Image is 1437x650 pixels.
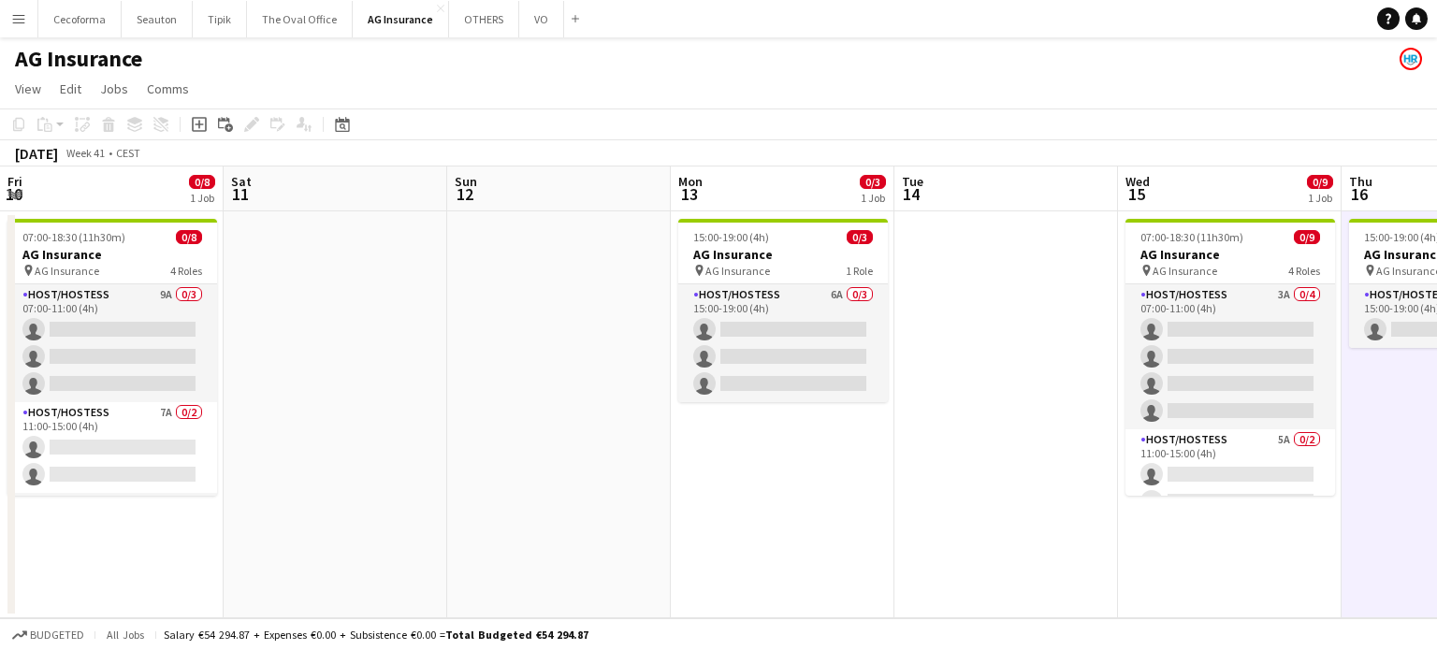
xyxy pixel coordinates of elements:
[1346,183,1372,205] span: 16
[902,173,923,190] span: Tue
[449,1,519,37] button: OTHERS
[675,183,703,205] span: 13
[52,77,89,101] a: Edit
[1307,175,1333,189] span: 0/9
[139,77,196,101] a: Comms
[705,264,770,278] span: AG Insurance
[122,1,193,37] button: Seauton
[861,191,885,205] div: 1 Job
[678,219,888,402] app-job-card: 15:00-19:00 (4h)0/3AG Insurance AG Insurance1 RoleHost/Hostess6A0/315:00-19:00 (4h)
[100,80,128,97] span: Jobs
[1288,264,1320,278] span: 4 Roles
[452,183,477,205] span: 12
[62,146,109,160] span: Week 41
[847,230,873,244] span: 0/3
[693,230,769,244] span: 15:00-19:00 (4h)
[7,77,49,101] a: View
[1125,246,1335,263] h3: AG Insurance
[35,264,99,278] span: AG Insurance
[30,628,84,642] span: Budgeted
[147,80,189,97] span: Comms
[116,146,140,160] div: CEST
[519,1,564,37] button: VO
[678,173,703,190] span: Mon
[7,173,22,190] span: Fri
[1125,429,1335,520] app-card-role: Host/Hostess5A0/211:00-15:00 (4h)
[15,144,58,163] div: [DATE]
[22,230,125,244] span: 07:00-18:30 (11h30m)
[7,284,217,402] app-card-role: Host/Hostess9A0/307:00-11:00 (4h)
[1140,230,1243,244] span: 07:00-18:30 (11h30m)
[5,183,22,205] span: 10
[247,1,353,37] button: The Oval Office
[103,628,148,642] span: All jobs
[176,230,202,244] span: 0/8
[1125,173,1150,190] span: Wed
[1153,264,1217,278] span: AG Insurance
[15,80,41,97] span: View
[1349,173,1372,190] span: Thu
[170,264,202,278] span: 4 Roles
[60,80,81,97] span: Edit
[846,264,873,278] span: 1 Role
[1125,219,1335,496] app-job-card: 07:00-18:30 (11h30m)0/9AG Insurance AG Insurance4 RolesHost/Hostess3A0/407:00-11:00 (4h) Host/Hos...
[445,628,588,642] span: Total Budgeted €54 294.87
[15,45,142,73] h1: AG Insurance
[1400,48,1422,70] app-user-avatar: HR Team
[678,246,888,263] h3: AG Insurance
[164,628,588,642] div: Salary €54 294.87 + Expenses €0.00 + Subsistence €0.00 =
[190,191,214,205] div: 1 Job
[189,175,215,189] span: 0/8
[353,1,449,37] button: AG Insurance
[93,77,136,101] a: Jobs
[193,1,247,37] button: Tipik
[7,402,217,493] app-card-role: Host/Hostess7A0/211:00-15:00 (4h)
[7,246,217,263] h3: AG Insurance
[1123,183,1150,205] span: 15
[1308,191,1332,205] div: 1 Job
[38,1,122,37] button: Cecoforma
[231,173,252,190] span: Sat
[455,173,477,190] span: Sun
[1294,230,1320,244] span: 0/9
[9,625,87,645] button: Budgeted
[228,183,252,205] span: 11
[899,183,923,205] span: 14
[1125,284,1335,429] app-card-role: Host/Hostess3A0/407:00-11:00 (4h)
[678,284,888,402] app-card-role: Host/Hostess6A0/315:00-19:00 (4h)
[7,219,217,496] app-job-card: 07:00-18:30 (11h30m)0/8AG Insurance AG Insurance4 RolesHost/Hostess9A0/307:00-11:00 (4h) Host/Hos...
[860,175,886,189] span: 0/3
